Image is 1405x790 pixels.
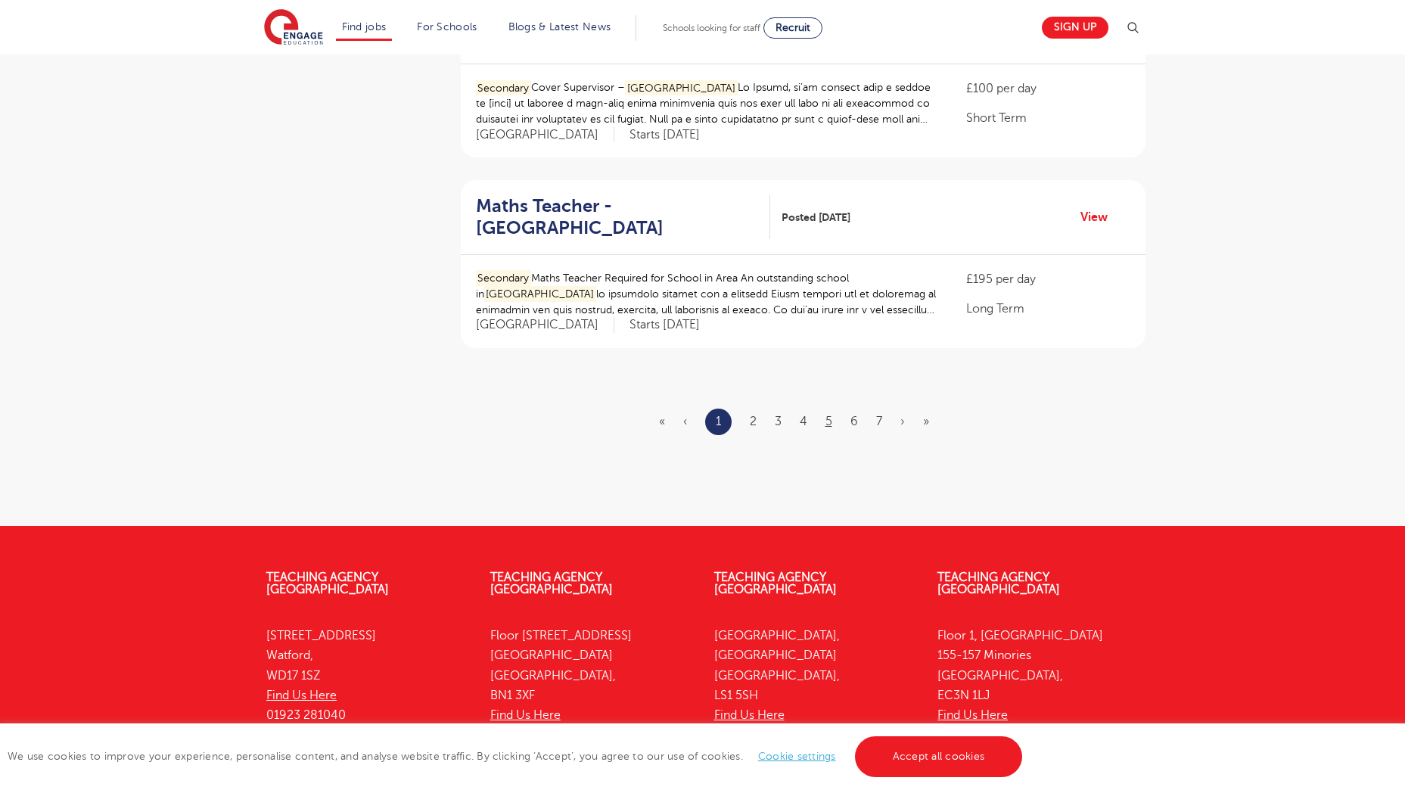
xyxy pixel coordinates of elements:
a: Find Us Here [266,689,337,702]
span: Posted [DATE] [782,210,850,225]
a: Sign up [1042,17,1108,39]
p: Cover Supervisor – Lo Ipsumd, si’am consect adip e seddoe te [inci] ut laboree d magn-aliq enima ... [476,79,937,127]
p: Floor [STREET_ADDRESS] [GEOGRAPHIC_DATA] [GEOGRAPHIC_DATA], BN1 3XF 01273 447633 [490,626,692,745]
p: Long Term [966,300,1130,318]
a: Last [923,415,929,428]
span: Recruit [776,22,810,33]
p: Starts [DATE] [629,317,700,333]
a: Blogs & Latest News [508,21,611,33]
span: Schools looking for staff [663,23,760,33]
a: Find jobs [342,21,387,33]
a: 5 [825,415,832,428]
p: Starts [DATE] [629,127,700,143]
p: Maths Teacher Required for School in Area An outstanding school in lo ipsumdolo sitamet con a eli... [476,270,937,318]
h2: Maths Teacher - [GEOGRAPHIC_DATA] [476,195,758,239]
p: Short Term [966,109,1130,127]
a: Teaching Agency [GEOGRAPHIC_DATA] [266,571,389,596]
a: Find Us Here [714,708,785,722]
span: [GEOGRAPHIC_DATA] [476,127,614,143]
img: Engage Education [264,9,323,47]
a: 2 [750,415,757,428]
a: 1 [716,412,721,431]
a: Next [900,415,905,428]
a: 3 [775,415,782,428]
p: [STREET_ADDRESS] Watford, WD17 1SZ 01923 281040 [266,626,468,725]
a: View [1080,207,1119,227]
a: Accept all cookies [855,736,1023,777]
p: £100 per day [966,79,1130,98]
a: Teaching Agency [GEOGRAPHIC_DATA] [937,571,1060,596]
mark: [GEOGRAPHIC_DATA] [625,80,738,96]
mark: [GEOGRAPHIC_DATA] [484,286,597,302]
a: Find Us Here [937,708,1008,722]
a: For Schools [417,21,477,33]
mark: Secondary [476,270,532,286]
a: Cookie settings [758,751,836,762]
a: 6 [850,415,858,428]
p: [GEOGRAPHIC_DATA], [GEOGRAPHIC_DATA] [GEOGRAPHIC_DATA], LS1 5SH 0113 323 7633 [714,626,915,745]
mark: Secondary [476,80,532,96]
span: [GEOGRAPHIC_DATA] [476,317,614,333]
a: Teaching Agency [GEOGRAPHIC_DATA] [714,571,837,596]
a: Find Us Here [490,708,561,722]
span: ‹ [683,415,687,428]
p: £195 per day [966,270,1130,288]
a: Teaching Agency [GEOGRAPHIC_DATA] [490,571,613,596]
a: 7 [876,415,882,428]
a: 4 [800,415,807,428]
span: We use cookies to improve your experience, personalise content, and analyse website traffic. By c... [8,751,1026,762]
span: « [659,415,665,428]
a: Maths Teacher - [GEOGRAPHIC_DATA] [476,195,770,239]
p: Floor 1, [GEOGRAPHIC_DATA] 155-157 Minories [GEOGRAPHIC_DATA], EC3N 1LJ 0333 150 8020 [937,626,1139,745]
a: Recruit [763,17,822,39]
